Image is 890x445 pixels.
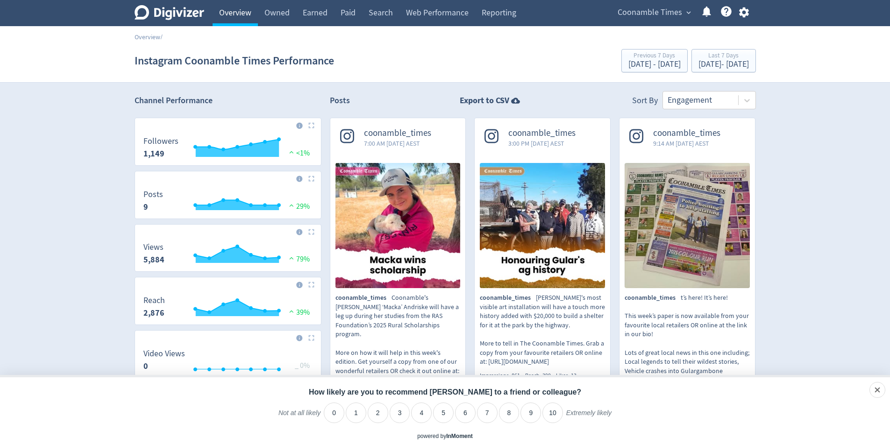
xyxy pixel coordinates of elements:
[143,360,148,372] strong: 0
[330,118,466,405] a: coonamble_times7:00 AM [DATE] AESTCoonamble's Mackenzie ‘Macka’ Andriske will have a leg up durin...
[330,95,350,109] h2: Posts
[571,372,577,379] span: 13
[335,293,461,385] p: Coonamble's [PERSON_NAME] ‘Macka’ Andriske will have a leg up during her studies from the RAS Fou...
[499,403,520,423] li: 8
[390,403,410,423] li: 3
[632,95,658,109] div: Sort By
[460,95,509,106] strong: Export to CSV
[143,295,165,306] dt: Reach
[287,254,296,261] img: positive-performance.svg
[143,348,185,359] dt: Video Views
[287,202,296,209] img: positive-performance.svg
[287,308,310,317] span: 39%
[308,335,314,341] img: Placeholder
[411,403,432,423] li: 4
[566,409,612,424] label: Extremely likely
[480,293,605,367] p: [PERSON_NAME]'s most visible art installation will have a touch more history added with $20,000 t...
[525,372,556,380] div: Reach
[160,33,163,41] span: /
[653,139,720,148] span: 9:14 AM [DATE] AEST
[446,433,473,439] a: InMoment
[139,243,317,268] svg: Views 5,884
[287,202,310,211] span: 29%
[278,409,320,424] label: Not at all likely
[618,5,682,20] span: Coonamble Times
[308,176,314,182] img: Placeholder
[614,5,693,20] button: Coonamble Times
[287,148,296,155] img: positive-performance.svg
[520,403,541,423] li: 9
[143,148,164,159] strong: 1,149
[368,403,388,423] li: 2
[508,128,576,139] span: coonamble_times
[542,372,551,379] span: 390
[324,403,344,423] li: 0
[512,372,520,379] span: 861
[625,293,750,421] p: t’s here! It’s here! This week’s paper is now available from your favourite local retailers OR on...
[417,432,473,440] div: powered by inmoment
[619,118,755,442] a: coonamble_times9:14 AM [DATE] AESTt’s here! It’s here! This week’s paper is now available from yo...
[139,190,317,215] svg: Posts 9
[684,8,693,17] span: expand_more
[143,201,148,212] strong: 9
[143,242,164,253] dt: Views
[143,307,164,318] strong: 2,876
[135,46,334,76] h1: Instagram Coonamble Times Performance
[475,118,610,387] a: coonamble_times3:00 PM [DATE] AESTGular's most visible art installation will have a touch more hi...
[139,349,317,374] svg: Video Views 0
[364,139,431,148] span: 7:00 AM [DATE] AEST
[455,403,476,423] li: 6
[698,60,749,69] div: [DATE] - [DATE]
[508,139,576,148] span: 3:00 PM [DATE] AEST
[308,282,314,288] img: Placeholder
[308,122,314,128] img: Placeholder
[143,136,178,147] dt: Followers
[625,163,750,288] img: t’s here! It’s here! This week’s paper is now available from your favourite local retailers OR on...
[139,137,317,162] svg: Followers 1,149
[653,128,720,139] span: coonamble_times
[295,361,310,370] span: _ 0%
[869,382,885,398] div: Close survey
[542,403,563,423] li: 10
[625,293,681,303] span: coonamble_times
[139,296,317,321] svg: Reach 2,876
[143,254,164,265] strong: 5,884
[135,33,160,41] a: Overview
[335,163,461,288] img: Coonamble's Mackenzie ‘Macka’ Andriske will have a leg up during her studies from the RAS Foundat...
[287,308,296,315] img: positive-performance.svg
[287,254,310,264] span: 79%
[433,403,454,423] li: 5
[480,163,605,288] img: Gular's most visible art installation will have a touch more history added with $20,000 to build ...
[335,293,392,303] span: coonamble_times
[308,229,314,235] img: Placeholder
[346,403,366,423] li: 1
[143,189,163,200] dt: Posts
[364,128,431,139] span: coonamble_times
[477,403,498,423] li: 7
[698,52,749,60] div: Last 7 Days
[628,60,681,69] div: [DATE] - [DATE]
[287,148,310,158] span: <1%
[628,52,681,60] div: Previous 7 Days
[480,293,536,303] span: coonamble_times
[691,49,756,72] button: Last 7 Days[DATE]- [DATE]
[480,372,525,380] div: Impressions
[556,372,582,380] div: Likes
[621,49,688,72] button: Previous 7 Days[DATE] - [DATE]
[135,95,321,106] h2: Channel Performance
